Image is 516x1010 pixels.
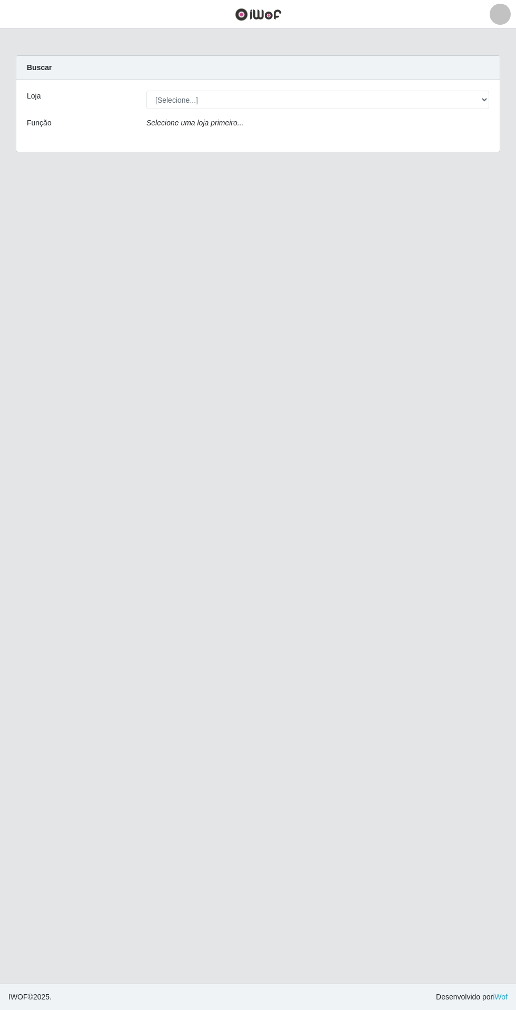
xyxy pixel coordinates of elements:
strong: Buscar [27,63,52,72]
span: IWOF [8,993,28,1001]
span: © 2025 . [8,992,52,1003]
img: CoreUI Logo [235,8,282,21]
label: Loja [27,91,41,102]
label: Função [27,117,52,129]
span: Desenvolvido por [436,992,508,1003]
a: iWof [493,993,508,1001]
i: Selecione uma loja primeiro... [146,119,243,127]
